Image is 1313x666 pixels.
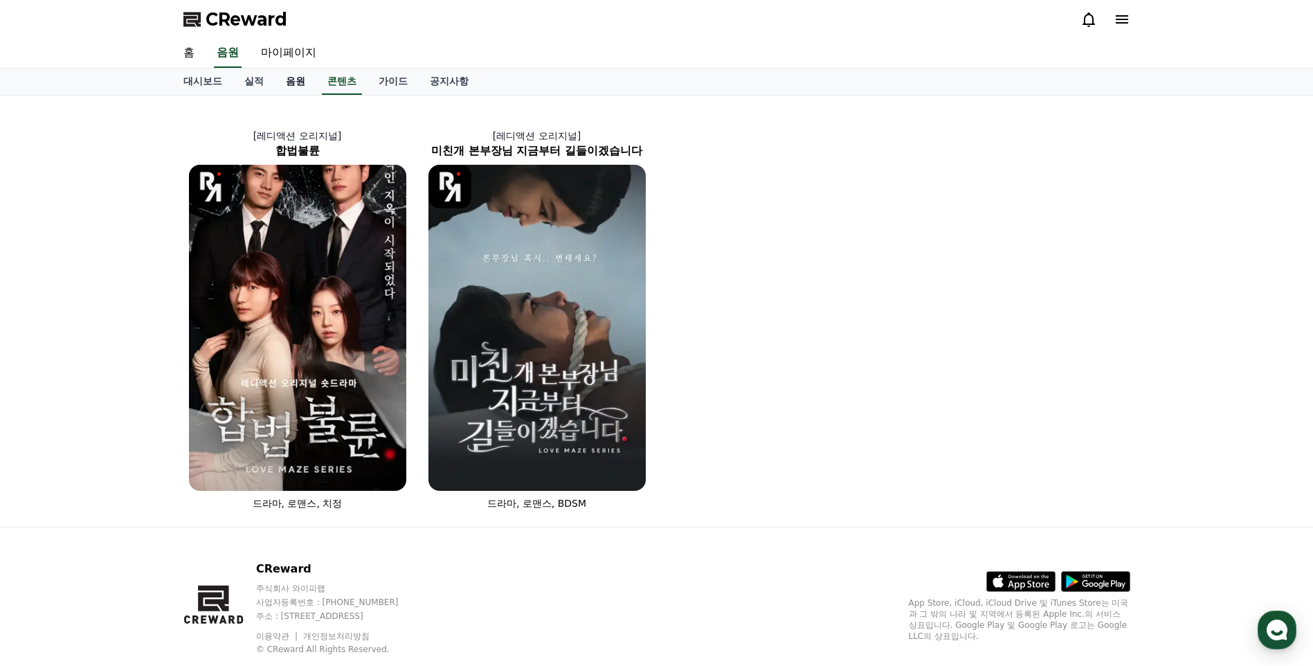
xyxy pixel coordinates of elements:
[275,69,316,95] a: 음원
[428,165,472,208] img: [object Object] Logo
[189,165,406,491] img: 합법불륜
[172,39,206,68] a: 홈
[178,129,417,143] p: [레디액션 오리지널]
[91,439,179,474] a: 대화
[206,8,287,30] span: CReward
[256,561,425,577] p: CReward
[233,69,275,95] a: 실적
[909,597,1130,642] p: App Store, iCloud, iCloud Drive 및 iTunes Store는 미국과 그 밖의 나라 및 지역에서 등록된 Apple Inc.의 서비스 상표입니다. Goo...
[189,165,233,208] img: [object Object] Logo
[256,597,425,608] p: 사업자등록번호 : [PHONE_NUMBER]
[417,118,657,521] a: [레디액션 오리지널] 미친개 본부장님 지금부터 길들이겠습니다 미친개 본부장님 지금부터 길들이겠습니다 [object Object] Logo 드라마, 로맨스, BDSM
[256,644,425,655] p: © CReward All Rights Reserved.
[256,631,300,641] a: 이용약관
[419,69,480,95] a: 공지사항
[183,8,287,30] a: CReward
[256,611,425,622] p: 주소 : [STREET_ADDRESS]
[214,460,230,471] span: 설정
[250,39,327,68] a: 마이페이지
[428,165,646,491] img: 미친개 본부장님 지금부터 길들이겠습니다
[178,118,417,521] a: [레디액션 오리지널] 합법불륜 합법불륜 [object Object] Logo 드라마, 로맨스, 치정
[303,631,370,641] a: 개인정보처리방침
[44,460,52,471] span: 홈
[322,69,362,95] a: 콘텐츠
[178,143,417,159] h2: 합법불륜
[368,69,419,95] a: 가이드
[4,439,91,474] a: 홈
[253,498,343,509] span: 드라마, 로맨스, 치정
[487,498,586,509] span: 드라마, 로맨스, BDSM
[256,583,425,594] p: 주식회사 와이피랩
[214,39,242,68] a: 음원
[417,143,657,159] h2: 미친개 본부장님 지금부터 길들이겠습니다
[179,439,266,474] a: 설정
[127,460,143,471] span: 대화
[417,129,657,143] p: [레디액션 오리지널]
[172,69,233,95] a: 대시보드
